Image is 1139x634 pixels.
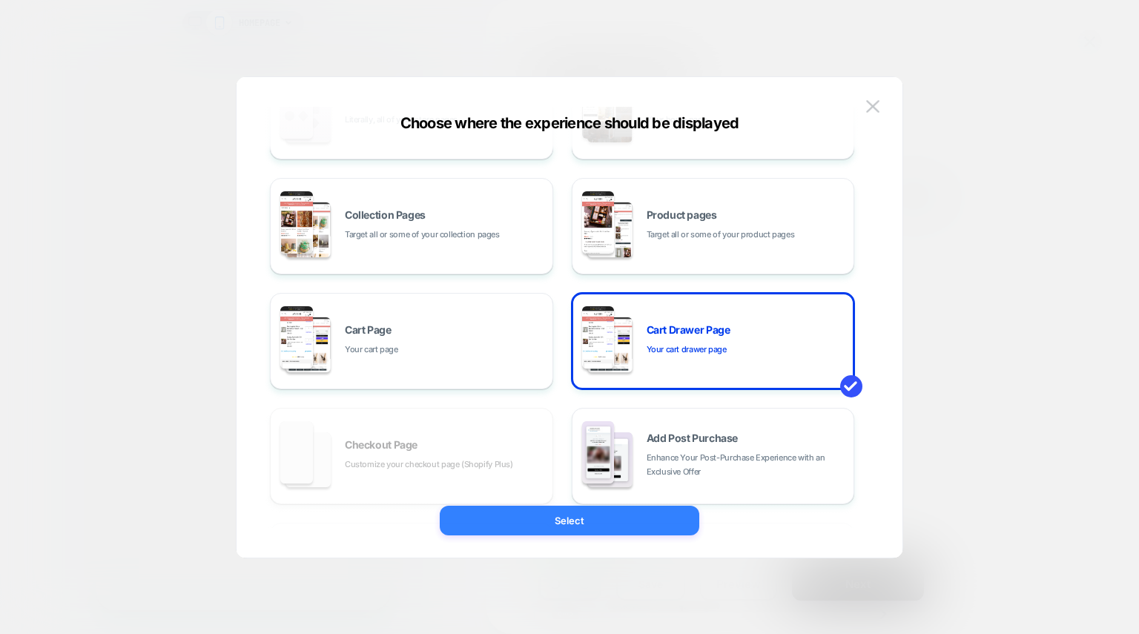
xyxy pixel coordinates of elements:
[647,210,717,220] span: Product pages
[237,114,902,132] div: Choose where the experience should be displayed
[647,433,739,443] span: Add Post Purchase
[866,100,879,113] img: close
[440,506,699,535] button: Select
[647,451,847,479] span: Enhance Your Post-Purchase Experience with an Exclusive Offer
[647,325,730,335] span: Cart Drawer Page
[647,343,727,357] span: Your cart drawer page
[647,228,795,242] span: Target all or some of your product pages
[647,113,707,127] span: Your home page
